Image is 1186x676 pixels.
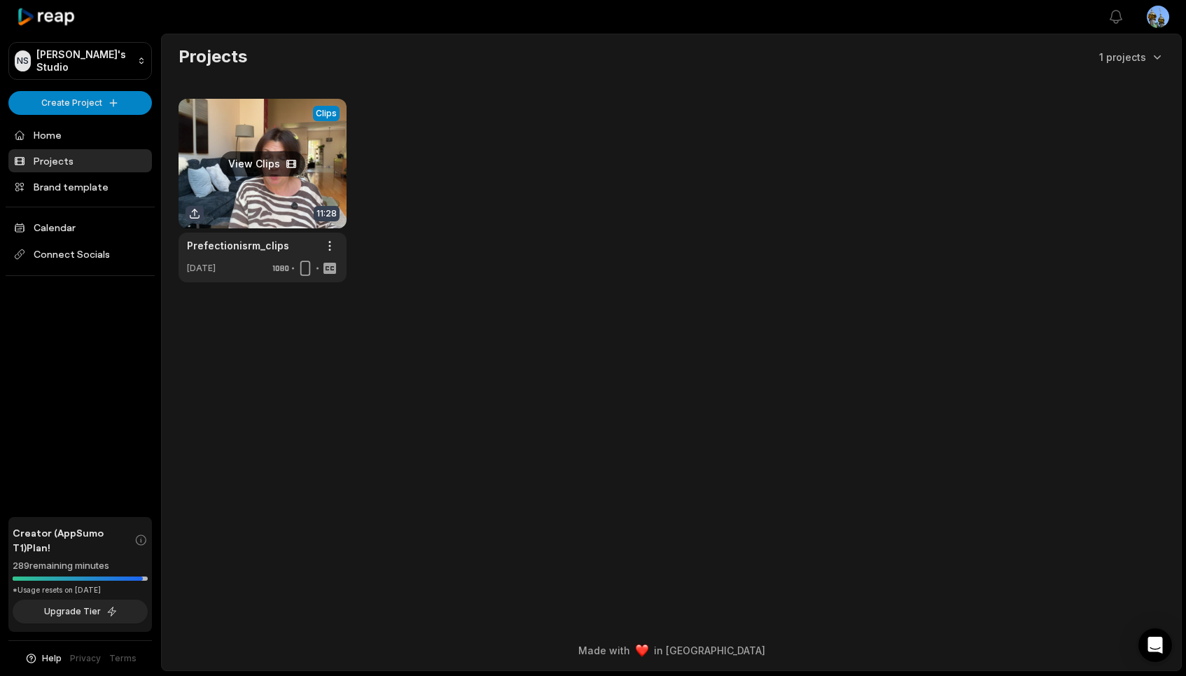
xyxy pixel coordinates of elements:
img: heart emoji [636,644,648,657]
a: Projects [8,149,152,172]
div: NS [15,50,31,71]
button: Upgrade Tier [13,600,148,623]
a: Calendar [8,216,152,239]
a: Terms [109,652,137,665]
a: Brand template [8,175,152,198]
div: *Usage resets on [DATE] [13,585,148,595]
a: Prefectionisrm_clips [187,238,289,253]
span: Connect Socials [8,242,152,267]
a: Privacy [70,652,101,665]
div: Open Intercom Messenger [1138,628,1172,662]
button: 1 projects [1099,50,1164,64]
button: Help [25,652,62,665]
button: Create Project [8,91,152,115]
p: [PERSON_NAME]'s Studio [36,48,132,74]
div: Made with in [GEOGRAPHIC_DATA] [174,643,1168,658]
div: 289 remaining minutes [13,559,148,573]
h2: Projects [179,46,247,68]
a: Home [8,123,152,146]
span: Help [42,652,62,665]
span: Creator (AppSumo T1) Plan! [13,525,134,555]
